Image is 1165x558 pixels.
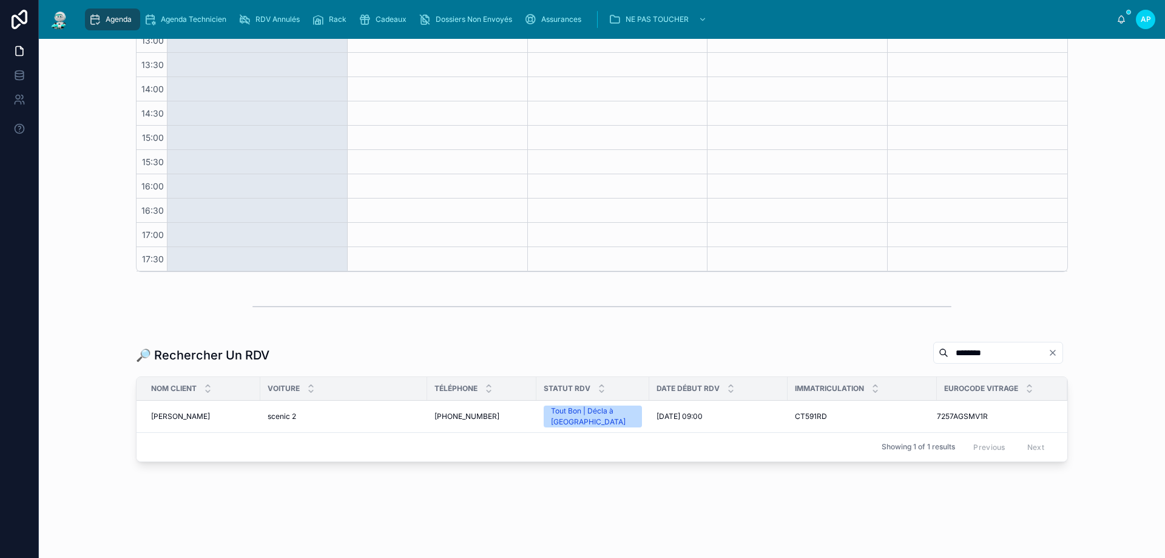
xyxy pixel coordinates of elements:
[355,9,415,30] a: Cadeaux
[605,9,713,30] a: NE PAS TOUCHER
[138,35,167,46] span: 13:00
[138,84,167,94] span: 14:00
[795,412,827,421] span: CT591RD
[139,157,167,167] span: 15:30
[795,384,864,393] span: Immatriculation
[151,412,253,421] a: [PERSON_NAME]
[657,384,720,393] span: Date Début RDV
[268,412,296,421] span: scenic 2
[268,384,300,393] span: Voiture
[882,442,955,452] span: Showing 1 of 1 results
[626,15,689,24] span: NE PAS TOUCHER
[937,412,1053,421] a: 7257AGSMV1R
[268,412,420,421] a: scenic 2
[308,9,355,30] a: Rack
[376,15,407,24] span: Cadeaux
[937,412,988,421] span: 7257AGSMV1R
[544,406,642,427] a: Tout Bon | Décla à [GEOGRAPHIC_DATA]
[138,205,167,216] span: 16:30
[138,60,167,70] span: 13:30
[944,384,1018,393] span: Eurocode Vitrage
[139,230,167,240] span: 17:00
[151,412,210,421] span: [PERSON_NAME]
[415,9,521,30] a: Dossiers Non Envoyés
[541,15,581,24] span: Assurances
[80,6,1116,33] div: scrollable content
[139,132,167,143] span: 15:00
[139,254,167,264] span: 17:30
[434,384,478,393] span: Téléphone
[1048,348,1062,358] button: Clear
[138,108,167,118] span: 14:30
[795,412,930,421] a: CT591RD
[434,412,529,421] a: [PHONE_NUMBER]
[106,15,132,24] span: Agenda
[138,181,167,191] span: 16:00
[161,15,226,24] span: Agenda Technicien
[49,10,70,29] img: App logo
[544,384,590,393] span: Statut RDV
[434,412,499,421] span: [PHONE_NUMBER]
[136,347,269,364] h1: 🔎 Rechercher Un RDV
[235,9,308,30] a: RDV Annulés
[521,9,590,30] a: Assurances
[85,9,140,30] a: Agenda
[329,15,346,24] span: Rack
[657,412,780,421] a: [DATE] 09:00
[255,15,300,24] span: RDV Annulés
[657,412,703,421] span: [DATE] 09:00
[140,9,235,30] a: Agenda Technicien
[551,406,635,427] div: Tout Bon | Décla à [GEOGRAPHIC_DATA]
[151,384,197,393] span: Nom Client
[1141,15,1151,24] span: AP
[436,15,512,24] span: Dossiers Non Envoyés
